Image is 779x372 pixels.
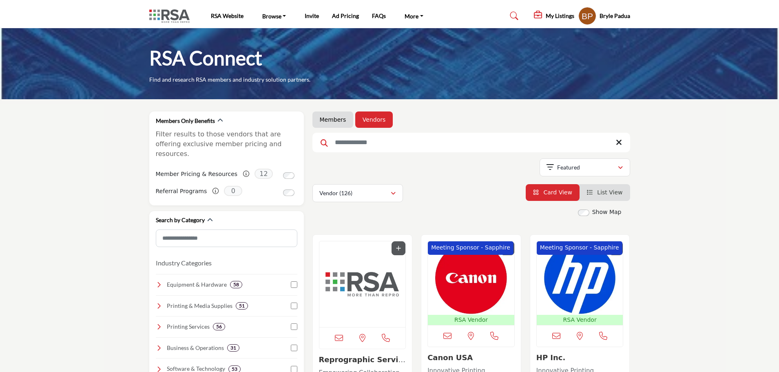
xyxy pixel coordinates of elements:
[211,12,243,19] a: RSA Website
[167,344,224,352] h4: Business & Operations: Essential resources for financial management, marketing, and operations to...
[372,12,386,19] a: FAQs
[399,10,429,22] a: More
[526,184,580,201] li: Card View
[538,316,622,324] p: RSA Vendor
[224,186,242,196] span: 0
[427,353,515,362] h3: Canon USA
[592,208,622,216] label: Show Map
[587,189,623,196] a: View List
[156,184,207,198] label: Referral Programs
[363,116,385,124] a: Vendors
[167,323,210,331] h4: Printing Services: Professional printing solutions, including large-format, digital, and offset p...
[429,316,513,324] p: RSA Vendor
[396,245,401,252] a: Add To List
[332,12,359,19] a: Ad Pricing
[428,241,514,315] img: Canon USA
[319,189,352,197] p: Vendor (126)
[213,323,225,330] div: 56 Results For Printing Services
[233,282,239,287] b: 58
[543,189,572,196] span: Card View
[534,11,574,21] div: My Listings
[319,355,406,364] h3: Reprographic Services Association (RSA)
[305,12,319,19] a: Invite
[557,163,580,172] p: Featured
[156,229,297,247] input: Search Category
[232,366,237,372] b: 53
[428,241,514,325] a: Open Listing in new tab
[255,169,273,179] span: 12
[283,189,294,196] input: Switch to Referral Programs
[291,323,297,330] input: Select Printing Services checkbox
[320,116,346,124] a: Members
[536,353,566,362] a: HP Inc.
[216,324,222,330] b: 56
[312,184,403,202] button: Vendor (126)
[149,9,194,23] img: Site Logo
[533,189,572,196] a: View Card
[427,353,473,362] a: Canon USA
[546,12,574,20] h5: My Listings
[600,12,630,20] h5: Bryle Padua
[312,133,630,152] input: Search Keyword
[537,241,623,325] a: Open Listing in new tab
[156,216,205,224] h2: Search by Category
[578,7,596,25] button: Show hide supplier dropdown
[597,189,622,196] span: List View
[239,303,245,309] b: 51
[291,345,297,351] input: Select Business & Operations checkbox
[291,303,297,309] input: Select Printing & Media Supplies checkbox
[257,10,292,22] a: Browse
[540,158,630,176] button: Featured
[156,129,297,159] p: Filter results to those vendors that are offering exclusive member pricing and resources.
[283,172,294,179] input: Switch to Member Pricing & Resources
[230,281,242,288] div: 58 Results For Equipment & Hardware
[537,241,623,315] img: HP Inc.
[149,45,262,71] h1: RSA Connect
[156,258,212,268] button: Industry Categories
[167,281,227,289] h4: Equipment & Hardware : Top-quality printers, copiers, and finishing equipment to enhance efficien...
[236,302,248,310] div: 51 Results For Printing & Media Supplies
[431,243,510,252] p: Meeting Sponsor - Sapphire
[319,241,406,327] img: Reprographic Services Association (RSA)
[230,345,236,351] b: 31
[149,76,310,84] p: Find and research RSA members and industry solution partners.
[291,281,297,288] input: Select Equipment & Hardware checkbox
[156,167,238,181] label: Member Pricing & Resources
[227,344,239,352] div: 31 Results For Business & Operations
[580,184,630,201] li: List View
[167,302,232,310] h4: Printing & Media Supplies: A wide range of high-quality paper, films, inks, and specialty materia...
[319,241,406,327] a: Open Listing in new tab
[540,243,619,252] p: Meeting Sponsor - Sapphire
[502,9,524,22] a: Search
[156,117,215,125] h2: Members Only Benefits
[536,353,624,362] h3: HP Inc.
